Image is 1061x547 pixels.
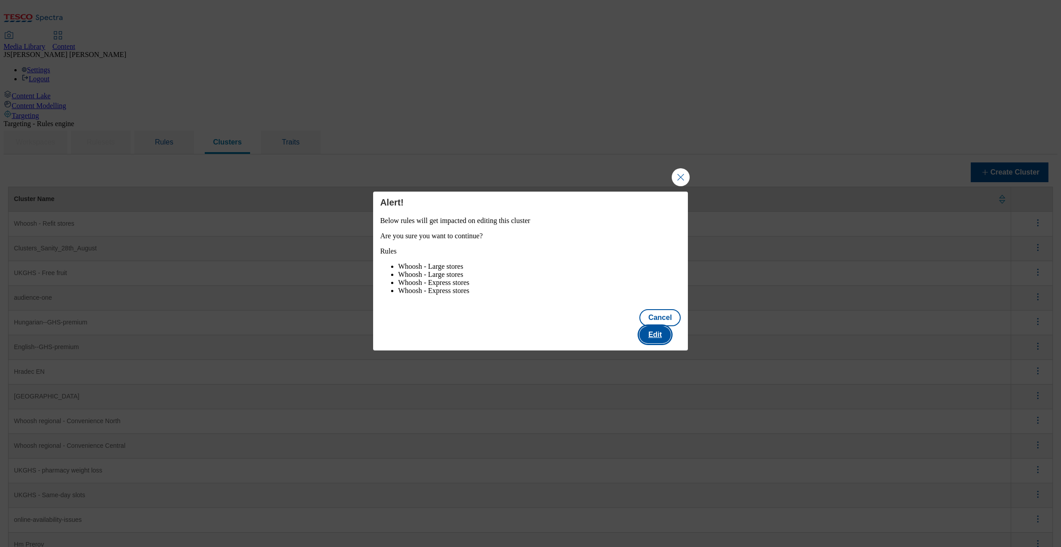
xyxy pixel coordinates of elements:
[398,271,681,279] li: Whoosh - Large stores
[639,309,681,326] button: Cancel
[398,279,681,287] li: Whoosh - Express stores
[672,168,690,186] button: Close Modal
[380,232,681,240] p: Are you sure you want to continue?
[380,217,681,225] p: Below rules will get impacted on editing this cluster
[398,287,681,295] li: Whoosh - Express stores
[373,192,688,350] div: Modal
[398,263,681,271] li: Whoosh - Large stores
[380,197,681,208] h4: Alert!
[639,326,671,343] button: Edit
[380,247,681,255] p: Rules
